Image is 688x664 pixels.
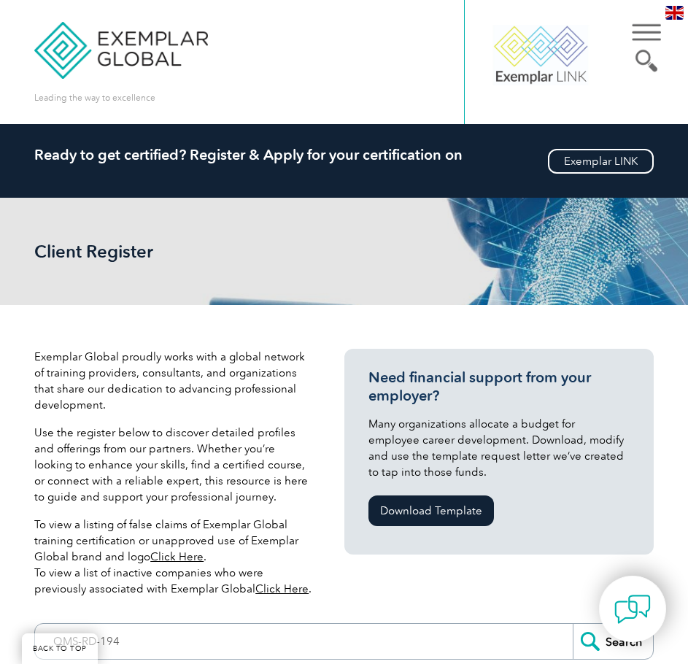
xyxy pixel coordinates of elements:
[614,591,651,628] img: contact-chat.png
[34,90,155,106] p: Leading the way to excellence
[34,517,313,597] p: To view a listing of false claims of Exemplar Global training certification or unapproved use of ...
[150,550,204,563] a: Click Here
[255,582,309,595] a: Click Here
[34,349,313,413] p: Exemplar Global proudly works with a global network of training providers, consultants, and organ...
[665,6,684,20] img: en
[368,495,494,526] a: Download Template
[573,624,653,659] input: Search
[368,368,628,405] h3: Need financial support from your employer?
[34,425,313,505] p: Use the register below to discover detailed profiles and offerings from our partners. Whether you...
[368,416,628,480] p: Many organizations allocate a budget for employee career development. Download, modify and use th...
[548,149,654,174] a: Exemplar LINK
[34,242,253,261] h2: Client Register
[22,633,98,664] a: BACK TO TOP
[34,146,654,163] h2: Ready to get certified? Register & Apply for your certification on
